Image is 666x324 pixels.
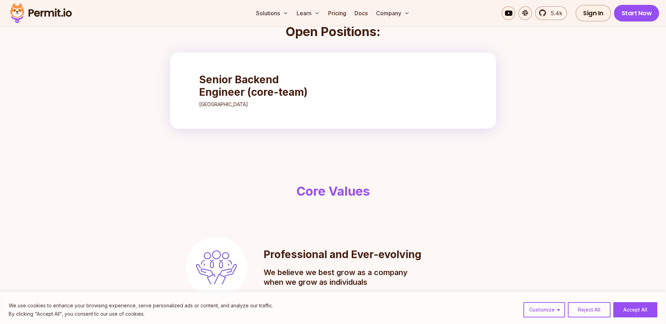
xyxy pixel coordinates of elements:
[614,5,659,22] a: Start Now
[523,302,565,317] button: Customize
[9,301,273,310] p: We use cookies to enhance your browsing experience, serve personalized ads or content, and analyz...
[352,6,370,20] a: Docs
[9,310,273,318] p: By clicking "Accept All", you consent to our use of cookies.
[535,6,567,20] a: 5.4k
[373,6,412,20] button: Company
[325,6,349,20] a: Pricing
[155,184,511,198] h2: Core Values
[7,1,75,25] img: Permit logo
[199,101,322,108] p: [GEOGRAPHIC_DATA]
[196,250,237,284] img: decorative
[199,73,322,98] h3: Senior Backend Engineer (core-team)
[294,6,323,20] button: Learn
[547,9,562,17] span: 5.4k
[613,302,657,317] button: Accept All
[192,66,329,115] a: Senior Backend Engineer (core-team)[GEOGRAPHIC_DATA]
[170,25,496,39] h2: Open Positions:
[575,5,611,22] a: Sign In
[253,6,291,20] button: Solutions
[264,267,418,287] p: We believe we best grow as a company when we grow as individuals
[264,248,421,261] h3: Professional and Ever-evolving
[568,302,610,317] button: Reject All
